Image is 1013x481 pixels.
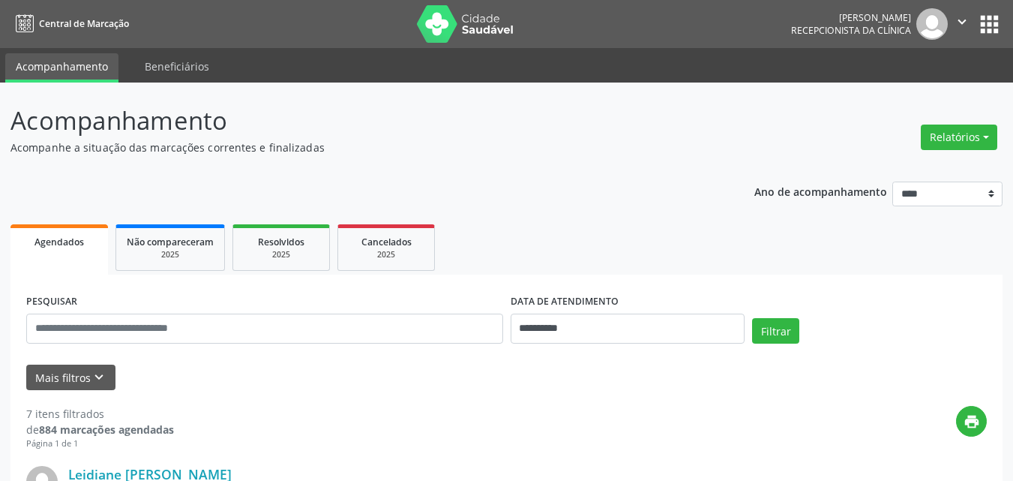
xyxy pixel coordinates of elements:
span: Central de Marcação [39,17,129,30]
button: apps [976,11,1003,38]
img: img [916,8,948,40]
div: [PERSON_NAME] [791,11,911,24]
i: keyboard_arrow_down [91,369,107,386]
div: 2025 [244,249,319,260]
button: print [956,406,987,437]
label: DATA DE ATENDIMENTO [511,290,619,314]
div: 2025 [127,249,214,260]
label: PESQUISAR [26,290,77,314]
div: 2025 [349,249,424,260]
p: Acompanhamento [10,102,705,140]
button:  [948,8,976,40]
a: Acompanhamento [5,53,118,83]
p: Ano de acompanhamento [754,182,887,200]
button: Filtrar [752,318,799,344]
div: 7 itens filtrados [26,406,174,422]
span: Resolvidos [258,236,304,248]
span: Recepcionista da clínica [791,24,911,37]
div: Página 1 de 1 [26,437,174,450]
i: print [964,413,980,430]
span: Não compareceram [127,236,214,248]
button: Relatórios [921,125,997,150]
strong: 884 marcações agendadas [39,422,174,437]
div: de [26,422,174,437]
i:  [954,14,970,30]
span: Cancelados [361,236,412,248]
a: Beneficiários [134,53,220,80]
a: Central de Marcação [10,11,129,36]
span: Agendados [34,236,84,248]
p: Acompanhe a situação das marcações correntes e finalizadas [10,140,705,155]
button: Mais filtroskeyboard_arrow_down [26,365,115,391]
